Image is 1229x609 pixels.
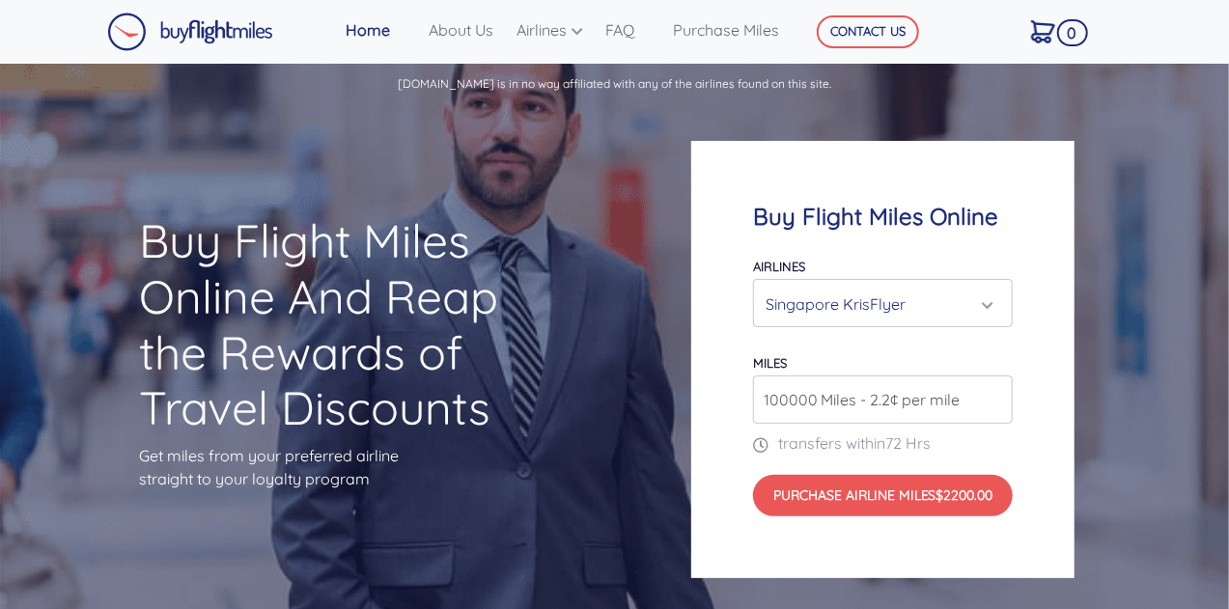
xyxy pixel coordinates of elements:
label: Airlines [753,259,805,274]
img: Cart [1031,20,1055,43]
a: FAQ [598,11,665,49]
span: Miles - 2.2¢ per mile [811,388,960,411]
label: miles [753,355,787,371]
h4: Buy Flight Miles Online [753,203,1013,231]
a: Airlines [509,11,598,49]
p: Get miles from your preferred airline straight to your loyalty program [139,444,538,490]
button: CONTACT US [817,15,919,48]
a: About Us [421,11,509,49]
span: 0 [1057,19,1088,46]
a: 0 [1023,11,1082,51]
span: 72 Hrs [885,433,931,453]
a: Buy Flight Miles Logo [107,8,273,56]
h1: Buy Flight Miles Online And Reap the Rewards of Travel Discounts [139,213,538,435]
a: Home [338,11,421,49]
a: Purchase Miles [665,11,788,49]
span: $2200.00 [936,486,993,504]
div: Singapore KrisFlyer [766,286,989,322]
img: Buy Flight Miles Logo [107,13,273,51]
p: transfers within [753,431,1013,455]
button: Singapore KrisFlyer [753,279,1013,327]
button: Purchase Airline Miles$2200.00 [753,475,1013,516]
